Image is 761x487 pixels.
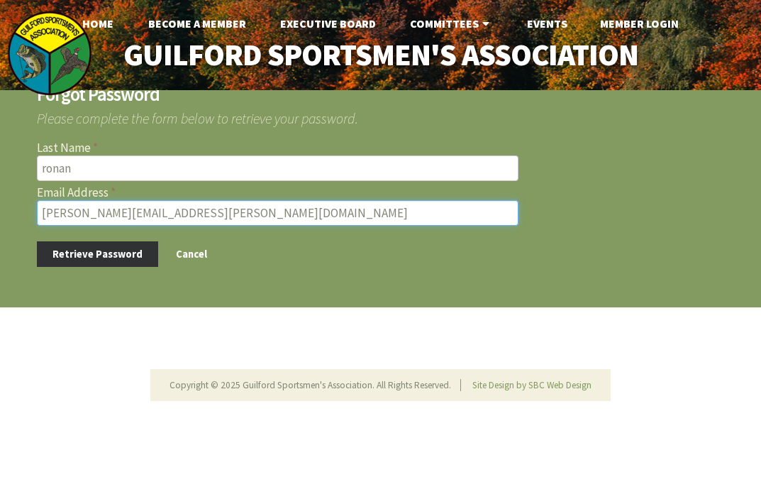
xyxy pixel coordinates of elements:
input: Email Address [37,200,518,226]
button: Retrieve Password [37,241,158,268]
a: Become A Member [137,9,257,38]
a: Site Design by SBC Web Design [472,379,591,391]
input: Last Name [37,155,518,181]
a: Committees [399,9,504,38]
a: Member Login [589,9,690,38]
a: Home [71,9,125,38]
label: Last Name [37,142,725,154]
li: Copyright © 2025 Guilford Sportsmen's Association. All Rights Reserved. [170,379,461,391]
img: logo_sm.png [7,11,92,96]
a: Guilford Sportsmen's Association [97,28,665,81]
button: Cancel [160,241,223,268]
a: Executive Board [269,9,387,38]
h2: Forgot Password [37,85,725,104]
a: Events [516,9,579,38]
label: Email Address [37,187,725,199]
span: Please complete the form below to retrieve your password. [37,104,725,126]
